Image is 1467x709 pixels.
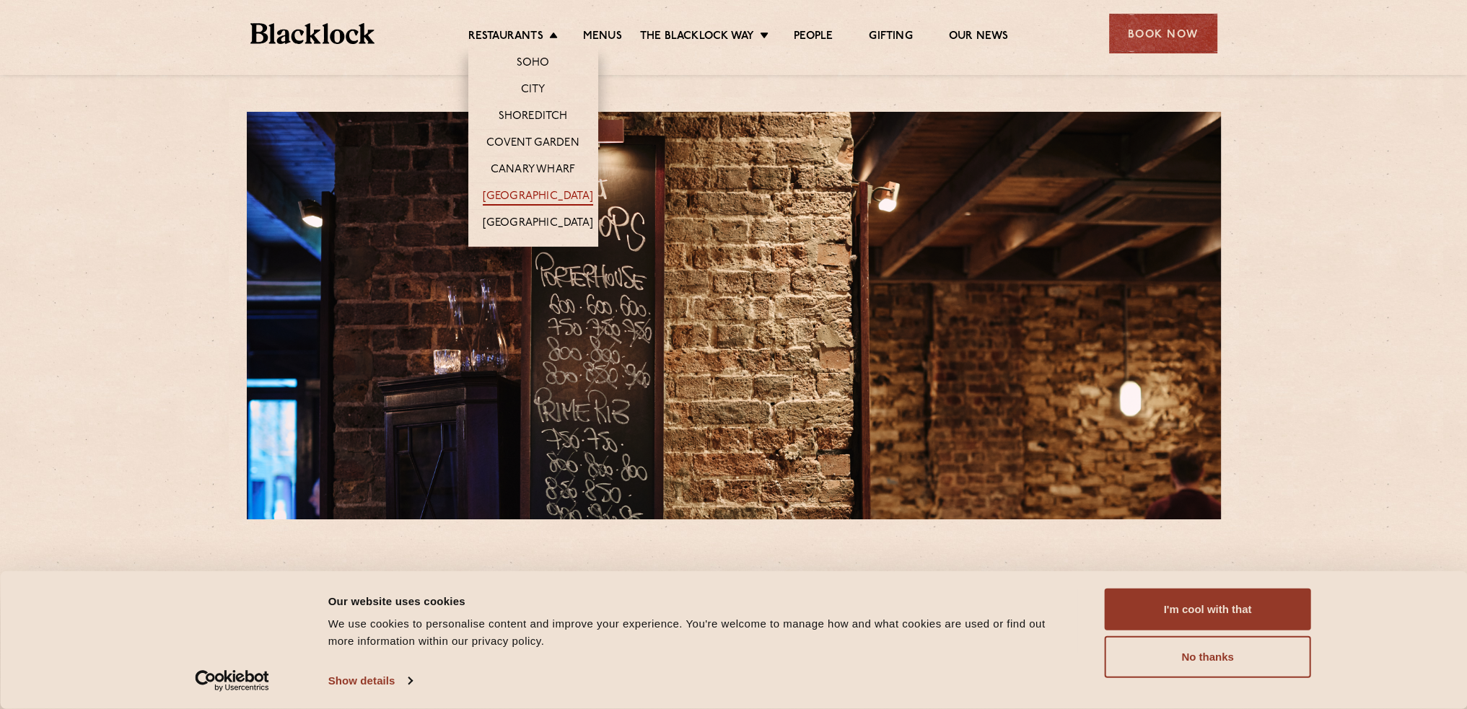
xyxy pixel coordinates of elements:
a: Restaurants [468,30,543,45]
div: We use cookies to personalise content and improve your experience. You're welcome to manage how a... [328,615,1072,650]
a: Menus [583,30,622,45]
a: Canary Wharf [491,163,575,179]
a: People [794,30,833,45]
a: Covent Garden [486,136,579,152]
img: BL_Textured_Logo-footer-cropped.svg [250,23,375,44]
a: City [521,83,546,99]
a: Gifting [869,30,912,45]
h2: Our Restaurants [359,570,1109,595]
a: Our News [949,30,1009,45]
a: The Blacklock Way [640,30,754,45]
button: No thanks [1105,636,1311,678]
a: Show details [328,670,412,692]
a: Soho [517,56,550,72]
a: [GEOGRAPHIC_DATA] [483,190,593,206]
div: Book Now [1109,14,1217,53]
a: Shoreditch [499,110,568,125]
div: Our website uses cookies [328,592,1072,609]
button: I'm cool with that [1105,589,1311,630]
a: Usercentrics Cookiebot - opens in a new window [169,670,295,692]
a: [GEOGRAPHIC_DATA] [483,216,593,232]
